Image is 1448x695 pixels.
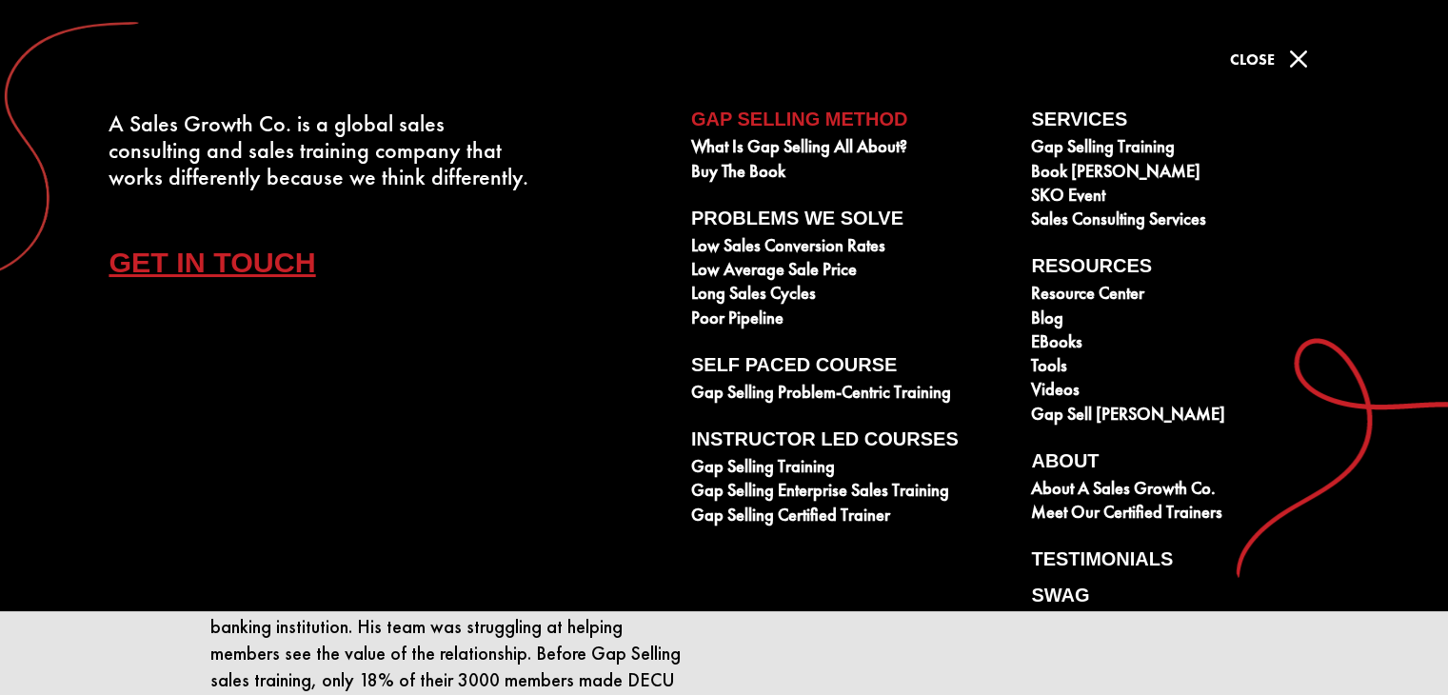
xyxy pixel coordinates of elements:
[1031,450,1350,479] a: About
[1031,380,1350,404] a: Videos
[109,110,533,190] div: A Sales Growth Co. is a global sales consulting and sales training company that works differently...
[691,162,1010,186] a: Buy The Book
[1031,109,1350,137] a: Services
[1031,479,1350,503] a: About A Sales Growth Co.
[1031,162,1350,186] a: Book [PERSON_NAME]
[691,308,1010,332] a: Poor Pipeline
[1031,308,1350,332] a: Blog
[1031,548,1350,577] a: Testimonials
[691,428,1010,457] a: Instructor Led Courses
[691,137,1010,161] a: What is Gap Selling all about?
[1279,40,1318,78] span: M
[1031,356,1350,380] a: Tools
[1031,209,1350,233] a: Sales Consulting Services
[691,481,1010,505] a: Gap Selling Enterprise Sales Training
[1031,405,1350,428] a: Gap Sell [PERSON_NAME]
[1031,332,1350,356] a: eBooks
[691,506,1010,529] a: Gap Selling Certified Trainer
[109,228,345,295] a: Get In Touch
[1230,50,1275,69] span: Close
[691,354,1010,383] a: Self Paced Course
[691,383,1010,407] a: Gap Selling Problem-Centric Training
[691,457,1010,481] a: Gap Selling Training
[1031,503,1350,526] a: Meet our Certified Trainers
[691,260,1010,284] a: Low Average Sale Price
[1031,186,1350,209] a: SKO Event
[691,236,1010,260] a: Low Sales Conversion Rates
[691,284,1010,308] a: Long Sales Cycles
[1031,255,1350,284] a: Resources
[691,208,1010,236] a: Problems We Solve
[1031,137,1350,161] a: Gap Selling Training
[691,109,1010,137] a: Gap Selling Method
[1031,284,1350,308] a: Resource Center
[1031,585,1350,613] a: Swag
